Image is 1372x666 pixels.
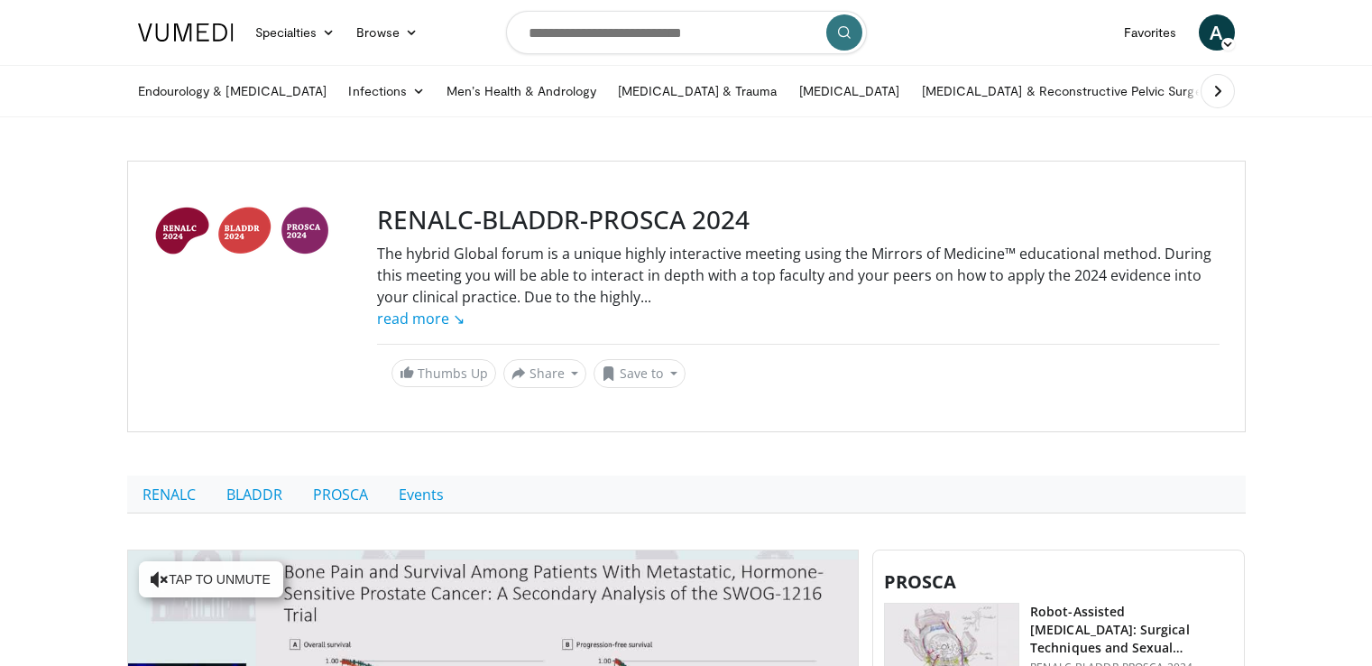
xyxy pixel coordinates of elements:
a: Specialties [244,14,346,51]
a: PROSCA [298,476,383,513]
a: A [1199,14,1235,51]
a: [MEDICAL_DATA] & Reconstructive Pelvic Surgery [911,73,1224,109]
a: Favorites [1113,14,1188,51]
a: [MEDICAL_DATA] & Trauma [607,73,788,109]
div: The hybrid Global forum is a unique highly interactive meeting using the Mirrors of Medicine™ edu... [377,243,1220,329]
button: Share [503,359,587,388]
a: BLADDR [211,476,298,513]
button: Save to [594,359,686,388]
span: PROSCA [884,569,956,594]
a: Infections [337,73,436,109]
h3: RENALC-BLADDR-PROSCA 2024 [377,205,1220,236]
button: Tap to unmute [139,561,283,597]
a: Endourology & [MEDICAL_DATA] [127,73,338,109]
a: Thumbs Up [391,359,496,387]
input: Search topics, interventions [506,11,867,54]
a: Events [383,476,459,513]
a: read more ↘ [377,309,465,328]
h3: Robot-Assisted [MEDICAL_DATA]: Surgical Techniques and Sexual… [1030,603,1233,657]
span: ... [377,287,651,328]
a: RENALC [127,476,211,513]
a: Men’s Health & Andrology [436,73,607,109]
a: Browse [345,14,428,51]
a: [MEDICAL_DATA] [788,73,911,109]
img: VuMedi Logo [138,23,234,42]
